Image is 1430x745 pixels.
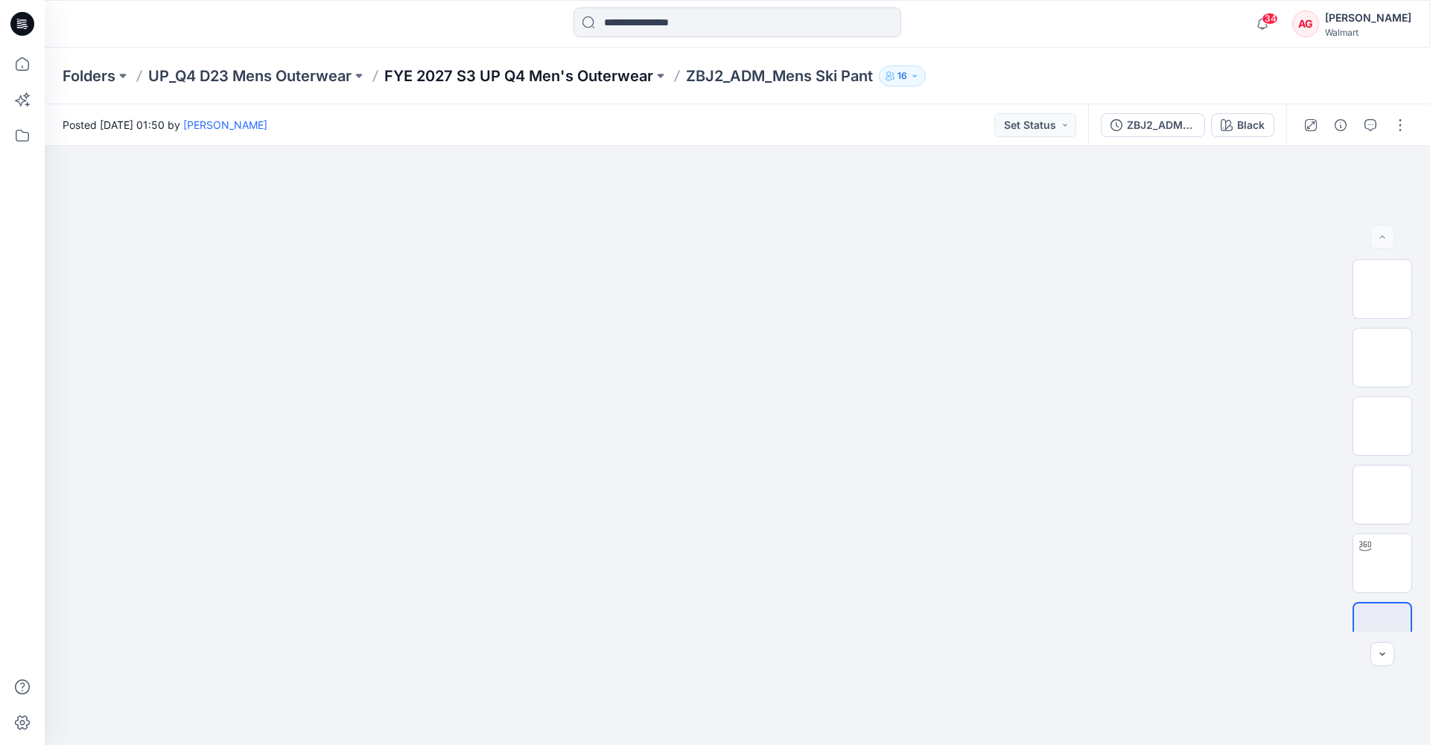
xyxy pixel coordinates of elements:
[384,66,653,86] a: FYE 2027 S3 UP Q4 Men's Outerwear
[148,66,352,86] a: UP_Q4 D23 Mens Outerwear
[183,118,267,131] a: [PERSON_NAME]
[897,68,907,84] p: 16
[1262,13,1278,25] span: 34
[1211,113,1274,137] button: Black
[1127,117,1195,133] div: ZBJ2_ADM_Mens Ski Pant
[1237,117,1265,133] div: Black
[686,66,873,86] p: ZBJ2_ADM_Mens Ski Pant
[1325,9,1411,27] div: [PERSON_NAME]
[1329,113,1353,137] button: Details
[1292,10,1319,37] div: AG
[1325,27,1411,38] div: Walmart
[1101,113,1205,137] button: ZBJ2_ADM_Mens Ski Pant
[63,117,267,133] span: Posted [DATE] 01:50 by
[63,66,115,86] a: Folders
[879,66,926,86] button: 16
